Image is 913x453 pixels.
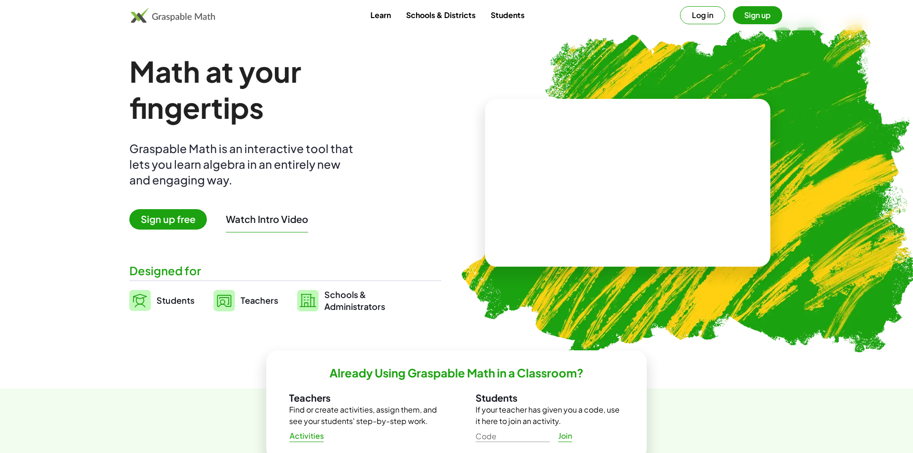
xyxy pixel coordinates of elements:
[214,290,235,311] img: svg%3e
[398,6,483,24] a: Schools & Districts
[241,295,278,306] span: Teachers
[297,290,319,311] img: svg%3e
[289,431,324,441] span: Activities
[558,431,572,441] span: Join
[129,209,207,230] span: Sign up free
[156,295,194,306] span: Students
[476,404,624,427] p: If your teacher has given you a code, use it here to join an activity.
[297,289,385,312] a: Schools &Administrators
[733,6,782,24] button: Sign up
[289,404,437,427] p: Find or create activities, assign them, and see your students' step-by-step work.
[214,289,278,312] a: Teachers
[330,366,583,380] h2: Already Using Graspable Math in a Classroom?
[550,427,580,444] a: Join
[363,6,398,24] a: Learn
[129,141,358,188] div: Graspable Math is an interactive tool that lets you learn algebra in an entirely new and engaging...
[129,263,441,279] div: Designed for
[129,289,194,312] a: Students
[226,213,308,225] button: Watch Intro Video
[129,53,432,125] h1: Math at your fingertips
[289,392,437,404] h3: Teachers
[282,427,331,444] a: Activities
[476,392,624,404] h3: Students
[129,290,151,311] img: svg%3e
[680,6,725,24] button: Log in
[483,6,532,24] a: Students
[556,147,699,219] video: What is this? This is dynamic math notation. Dynamic math notation plays a central role in how Gr...
[324,289,385,312] span: Schools & Administrators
